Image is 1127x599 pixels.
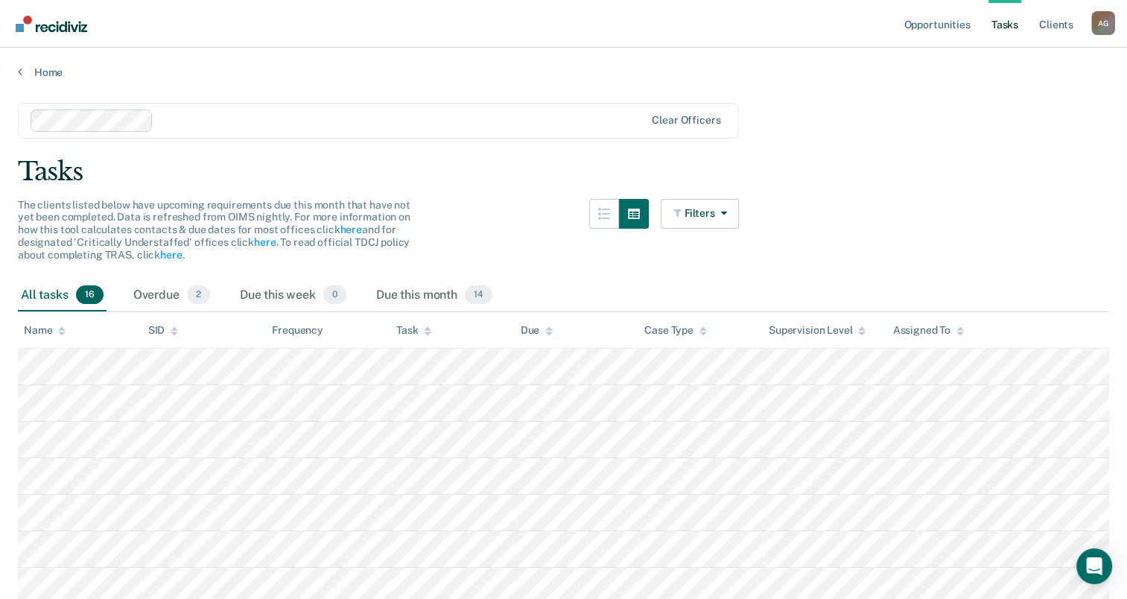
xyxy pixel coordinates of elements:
[1076,548,1112,584] div: Open Intercom Messenger
[237,279,349,312] div: Due this week0
[892,324,963,337] div: Assigned To
[1091,11,1115,35] button: Profile dropdown button
[254,236,276,248] a: here
[76,285,104,305] span: 16
[396,324,431,337] div: Task
[1091,11,1115,35] div: A G
[373,279,495,312] div: Due this month14
[340,224,361,235] a: here
[187,285,210,305] span: 2
[272,324,323,337] div: Frequency
[644,324,707,337] div: Case Type
[18,199,410,261] span: The clients listed below have upcoming requirements due this month that have not yet been complet...
[521,324,553,337] div: Due
[769,324,866,337] div: Supervision Level
[465,285,492,305] span: 14
[661,199,740,229] button: Filters
[18,66,1109,79] a: Home
[16,16,87,32] img: Recidiviz
[130,279,213,312] div: Overdue2
[24,324,66,337] div: Name
[323,285,346,305] span: 0
[18,156,1109,187] div: Tasks
[652,114,720,127] div: Clear officers
[18,279,107,312] div: All tasks16
[148,324,179,337] div: SID
[160,249,182,261] a: here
